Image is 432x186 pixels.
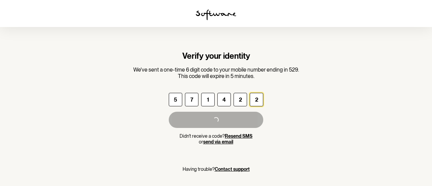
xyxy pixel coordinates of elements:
p: Having trouble? [183,166,250,172]
p: or [169,139,263,145]
button: send via email [203,139,233,145]
button: Resend SMS [225,133,252,139]
h1: Verify your identity [133,51,299,61]
p: This code will expire in 5 minutes. [133,73,299,79]
img: software logo [196,9,236,20]
p: Didn't receive a code? [169,133,263,139]
p: We've sent a one-time 6 digit code to your mobile number ending in 529. [133,67,299,73]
